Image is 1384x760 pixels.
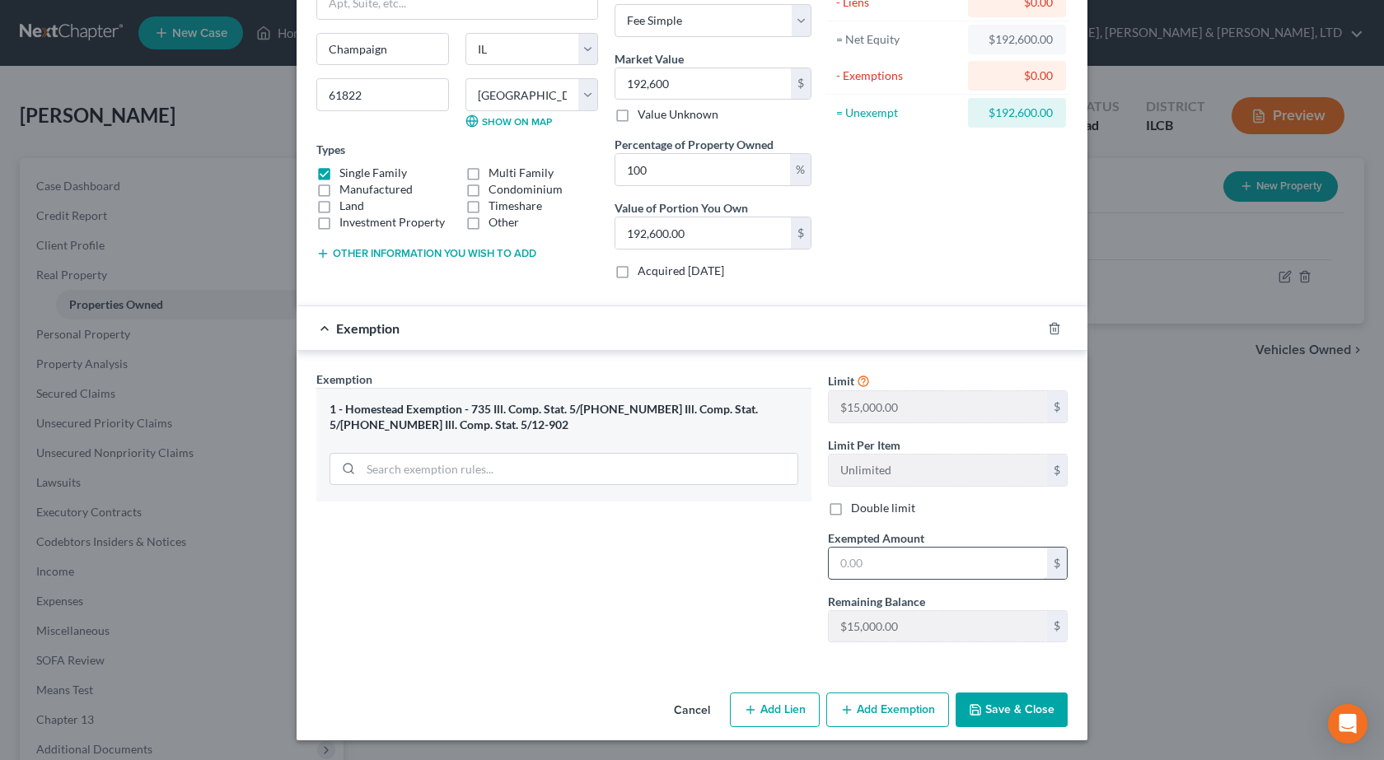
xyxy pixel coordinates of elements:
[851,500,915,516] label: Double limit
[339,198,364,214] label: Land
[489,198,542,214] label: Timeshare
[330,402,798,432] div: 1 - Homestead Exemption - 735 Ill. Comp. Stat. 5/[PHONE_NUMBER] Ill. Comp. Stat. 5/[PHONE_NUMBER]...
[339,165,407,181] label: Single Family
[316,247,536,260] button: Other information you wish to add
[336,320,400,336] span: Exemption
[790,154,811,185] div: %
[489,165,554,181] label: Multi Family
[638,106,718,123] label: Value Unknown
[981,105,1053,121] div: $192,600.00
[316,78,449,111] input: Enter zip...
[828,531,924,545] span: Exempted Amount
[981,31,1053,48] div: $192,600.00
[826,692,949,727] button: Add Exemption
[615,154,790,185] input: 0.00
[316,372,372,386] span: Exemption
[1047,391,1067,422] div: $
[615,68,791,100] input: 0.00
[489,214,519,231] label: Other
[1047,455,1067,486] div: $
[828,374,854,388] span: Limit
[836,105,961,121] div: = Unexempt
[615,50,684,68] label: Market Value
[829,391,1047,422] input: --
[730,692,820,727] button: Add Lien
[791,68,811,100] div: $
[361,454,797,485] input: Search exemption rules...
[981,68,1053,84] div: $0.00
[316,141,345,158] label: Types
[339,214,445,231] label: Investment Property
[828,593,925,610] label: Remaining Balance
[615,217,791,249] input: 0.00
[317,34,448,65] input: Enter city...
[615,199,748,217] label: Value of Portion You Own
[1328,704,1368,744] div: Open Intercom Messenger
[956,692,1068,727] button: Save & Close
[829,611,1047,642] input: --
[1047,548,1067,579] div: $
[836,68,961,84] div: - Exemptions
[339,181,413,198] label: Manufactured
[829,455,1047,486] input: --
[489,181,563,198] label: Condominium
[465,114,552,128] a: Show on Map
[638,263,724,279] label: Acquired [DATE]
[836,31,961,48] div: = Net Equity
[828,436,900,454] label: Limit Per Item
[661,694,723,727] button: Cancel
[791,217,811,249] div: $
[1047,611,1067,642] div: $
[829,548,1047,579] input: 0.00
[615,136,774,153] label: Percentage of Property Owned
